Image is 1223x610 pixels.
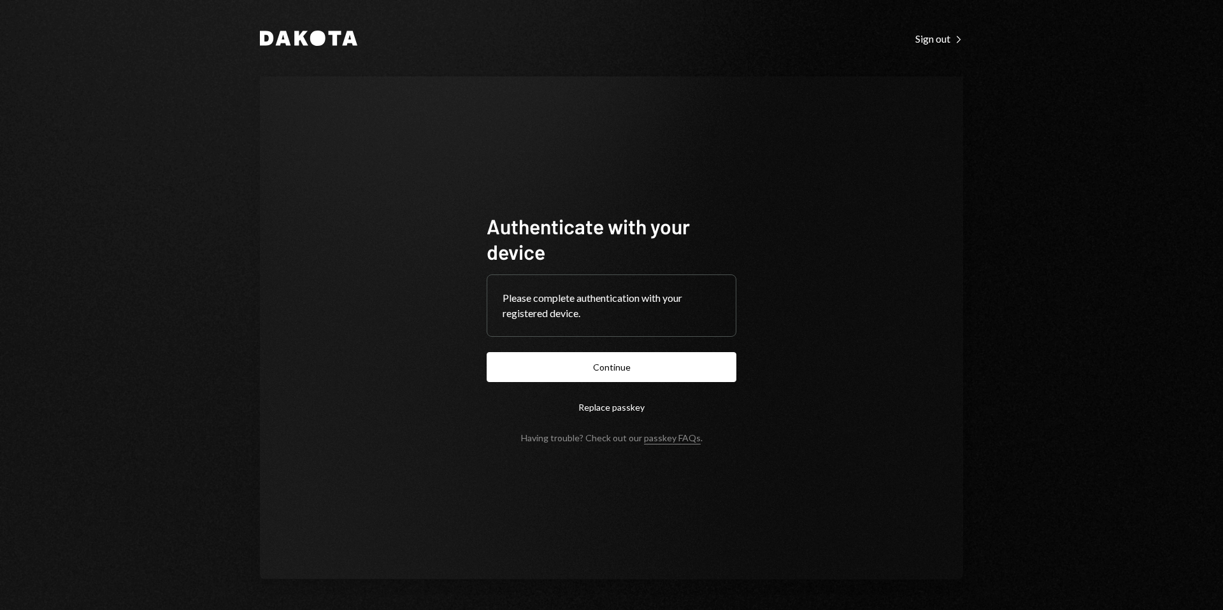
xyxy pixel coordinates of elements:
[915,31,963,45] a: Sign out
[487,213,736,264] h1: Authenticate with your device
[487,352,736,382] button: Continue
[915,32,963,45] div: Sign out
[644,432,701,444] a: passkey FAQs
[521,432,703,443] div: Having trouble? Check out our .
[487,392,736,422] button: Replace passkey
[503,290,720,321] div: Please complete authentication with your registered device.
